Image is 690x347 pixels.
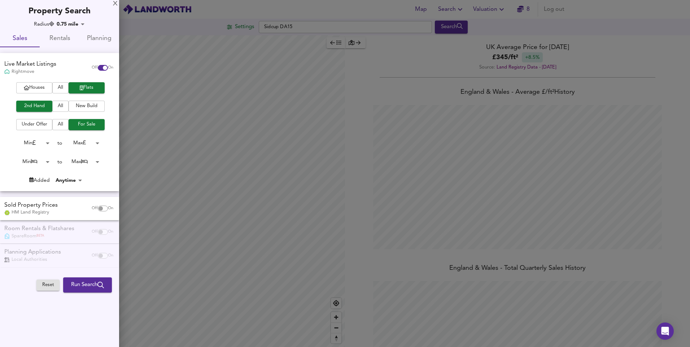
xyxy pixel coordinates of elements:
span: Under Offer [20,120,49,129]
span: On [108,65,113,71]
button: For Sale [69,119,105,130]
div: 0.75 mile [54,21,87,28]
div: to [57,140,62,147]
span: Sales [4,33,35,44]
span: On [108,206,113,211]
button: All [52,82,69,93]
div: Open Intercom Messenger [656,322,674,340]
img: Land Registry [4,210,10,215]
button: New Build [69,101,105,112]
span: Off [92,65,98,71]
div: HM Land Registry [4,209,58,216]
img: Rightmove [4,69,10,75]
span: All [56,102,65,110]
div: Min [12,137,52,149]
div: Added [29,177,50,184]
span: Reset [40,281,56,289]
div: Sold Property Prices [4,201,58,210]
div: Rightmove [4,69,56,75]
span: Houses [20,84,49,92]
button: Houses [16,82,52,93]
span: Off [92,206,98,211]
div: Max [62,156,102,167]
div: Radius [34,21,54,28]
span: Planning [84,33,115,44]
div: Live Market Listings [4,60,56,69]
span: For Sale [72,120,101,129]
span: All [56,84,65,92]
div: X [113,1,118,6]
span: New Build [72,102,101,110]
span: All [56,120,65,129]
span: Run Search [71,280,104,290]
span: 2nd Hand [20,102,49,110]
button: Flats [69,82,105,93]
button: 2nd Hand [16,101,52,112]
button: Reset [36,280,60,291]
div: Anytime [53,177,84,184]
button: Run Search [63,277,112,293]
span: Rentals [44,33,75,44]
span: Flats [72,84,101,92]
div: to [57,158,62,166]
div: Min [12,156,52,167]
button: All [52,101,69,112]
button: Under Offer [16,119,52,130]
div: Max [62,137,102,149]
button: All [52,119,69,130]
